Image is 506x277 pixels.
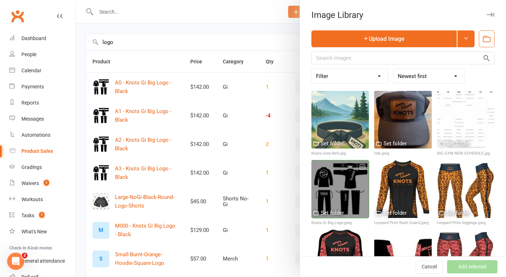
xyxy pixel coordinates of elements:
div: Set folder [384,139,407,148]
div: Dashboard [21,35,46,41]
div: Leopard Print leggings.jpeg [437,220,495,226]
div: General attendance [21,258,65,264]
span: 7 [39,212,45,218]
a: People [9,47,75,63]
div: Waivers [21,180,39,186]
img: Leopard Print Rash Guard.jpeg [374,160,432,218]
div: Set folder [446,209,470,217]
span: 2 [22,253,27,258]
button: Cancel [416,261,443,273]
img: Leopard Print leggings.jpeg [437,160,495,218]
div: Image Library [300,10,506,20]
div: Calendar [21,68,41,73]
div: BIG GYM NEW SCHEDULE.jpg [437,150,495,157]
div: People [21,52,36,57]
a: Workouts [9,191,75,208]
a: Clubworx [9,7,26,25]
div: Set folder [321,209,344,217]
span: 1 [44,180,49,186]
div: Leopard Print Rash Guard.jpeg [374,220,432,226]
iframe: Intercom live chat [7,253,24,270]
a: Reports [9,95,75,111]
a: General attendance kiosk mode [9,253,75,269]
a: Gradings [9,159,75,175]
img: BIG GYM NEW SCHEDULE.jpg [437,91,495,149]
div: Set folder [384,209,407,217]
div: Set folder [446,139,470,148]
div: Knots Grey Belt.jpg [311,150,369,157]
img: Hat.jpeg [374,91,432,149]
a: Product Sales [9,143,75,159]
a: Automations [9,127,75,143]
div: What's New [21,229,47,234]
a: Tasks 7 [9,208,75,224]
div: Reports [21,100,39,106]
div: Automations [21,132,50,138]
div: Product Sales [21,148,53,154]
div: Payments [21,84,44,89]
img: Knots Grey Belt.jpg [311,91,369,149]
div: Gradings [21,164,42,170]
div: Hat.jpeg [374,150,432,157]
input: Search images [311,52,495,64]
a: Calendar [9,63,75,79]
a: Messages [9,111,75,127]
div: Workouts [21,196,43,202]
a: What's New [9,224,75,240]
div: Set folder [321,139,344,148]
a: Waivers 1 [9,175,75,191]
div: Messages [21,116,44,122]
div: Knots Gi Big Logo.jpeg [311,220,369,226]
a: Payments [9,79,75,95]
button: Upload Image [311,30,457,47]
div: Tasks [21,213,34,218]
a: Dashboard [9,30,75,47]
